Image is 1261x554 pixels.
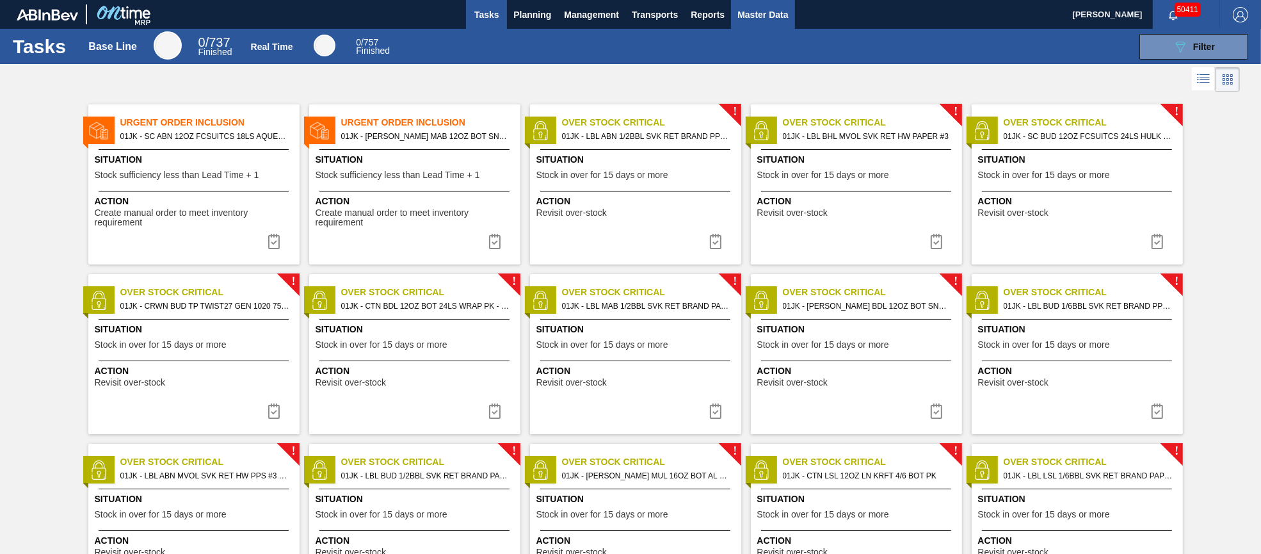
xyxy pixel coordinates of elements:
[1175,277,1178,286] span: !
[691,7,725,22] span: Reports
[316,153,517,167] span: Situation
[536,364,738,378] span: Action
[733,107,737,117] span: !
[487,403,502,419] img: icon-task complete
[700,229,731,254] button: icon-task complete
[921,229,952,254] button: icon-task complete
[700,398,731,424] div: Complete task: 6947852
[978,170,1110,180] span: Stock in over for 15 days or more
[356,38,390,55] div: Real Time
[316,493,517,506] span: Situation
[564,7,619,22] span: Management
[89,291,108,310] img: status
[316,378,386,387] span: Revisit over-stock
[95,364,296,378] span: Action
[198,37,232,56] div: Base Line
[198,47,232,57] span: Finished
[978,195,1180,208] span: Action
[1216,67,1240,92] div: Card Vision
[972,121,992,140] img: status
[733,446,737,456] span: !
[536,378,607,387] span: Revisit over-stock
[757,364,959,378] span: Action
[929,403,944,419] img: icon-task complete
[251,42,293,52] div: Real Time
[978,323,1180,336] span: Situation
[513,7,551,22] span: Planning
[89,460,108,480] img: status
[1175,446,1178,456] span: !
[1193,42,1215,52] span: Filter
[700,229,731,254] div: Complete task: 6947772
[1004,286,1183,299] span: Over Stock Critical
[783,299,952,313] span: 01JK - CARR BDL 12OZ BOT SNUG 12/12 12OZ BOT AQUEOUS COATING
[757,378,828,387] span: Revisit over-stock
[316,195,517,208] span: Action
[479,229,510,254] button: icon-task complete
[562,129,731,143] span: 01JK - LBL ABN 1/2BBL SVK RET BRAND PPS #4
[954,446,958,456] span: !
[259,398,289,424] div: Complete task: 6947836
[88,41,137,53] div: Base Line
[487,234,502,249] img: icon-task complete
[978,493,1180,506] span: Situation
[978,364,1180,378] span: Action
[978,153,1180,167] span: Situation
[1150,403,1165,419] img: icon-task complete
[310,460,329,480] img: status
[198,35,205,49] span: 0
[978,340,1110,350] span: Stock in over for 15 days or more
[95,510,227,519] span: Stock in over for 15 days or more
[314,35,335,56] div: Real Time
[1175,107,1178,117] span: !
[737,7,788,22] span: Master Data
[291,277,295,286] span: !
[310,121,329,140] img: status
[562,299,731,313] span: 01JK - LBL MAB 1/2BBL SVK RET BRAND PAPER #4 NAC
[536,195,738,208] span: Action
[757,340,889,350] span: Stock in over for 15 days or more
[1192,67,1216,92] div: List Vision
[1004,455,1183,469] span: Over Stock Critical
[120,469,289,483] span: 01JK - LBL ABN MVOL SVK RET HW PPS #3 5.0%
[341,116,520,129] span: Urgent Order Inclusion
[929,234,944,249] img: icon-task complete
[198,35,230,49] span: / 737
[972,291,992,310] img: status
[1139,34,1248,60] button: Filter
[531,121,550,140] img: status
[316,364,517,378] span: Action
[1004,129,1173,143] span: 01JK - SC BUD 12OZ FCSUITCS 24LS HULK HANDLE - VBI
[341,455,520,469] span: Over Stock Critical
[954,277,958,286] span: !
[1175,3,1201,17] span: 50411
[978,510,1110,519] span: Stock in over for 15 days or more
[708,403,723,419] img: icon-task complete
[1004,116,1183,129] span: Over Stock Critical
[95,208,296,228] span: Create manual order to meet inventory requirement
[536,170,668,180] span: Stock in over for 15 days or more
[259,229,289,254] div: Complete task: 6948468
[757,208,828,218] span: Revisit over-stock
[291,446,295,456] span: !
[531,291,550,310] img: status
[757,195,959,208] span: Action
[341,299,510,313] span: 01JK - CTN BDL 12OZ BOT 24LS WRAP PK - POST PRINT
[316,208,517,228] span: Create manual order to meet inventory requirement
[536,208,607,218] span: Revisit over-stock
[341,286,520,299] span: Over Stock Critical
[972,460,992,480] img: status
[472,7,501,22] span: Tasks
[708,234,723,249] img: icon-task complete
[341,469,510,483] span: 01JK - LBL BUD 1/2BBL SVK RET BRAND PAPER #4 5.0%
[356,45,390,56] span: Finished
[536,323,738,336] span: Situation
[757,170,889,180] span: Stock in over for 15 days or more
[783,286,962,299] span: Over Stock Critical
[536,493,738,506] span: Situation
[120,129,289,143] span: 01JK - SC ABN 12OZ FCSUITCS 18LS AQUEOUS COATING
[921,398,952,424] div: Complete task: 6947904
[95,340,227,350] span: Stock in over for 15 days or more
[751,460,771,480] img: status
[310,291,329,310] img: status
